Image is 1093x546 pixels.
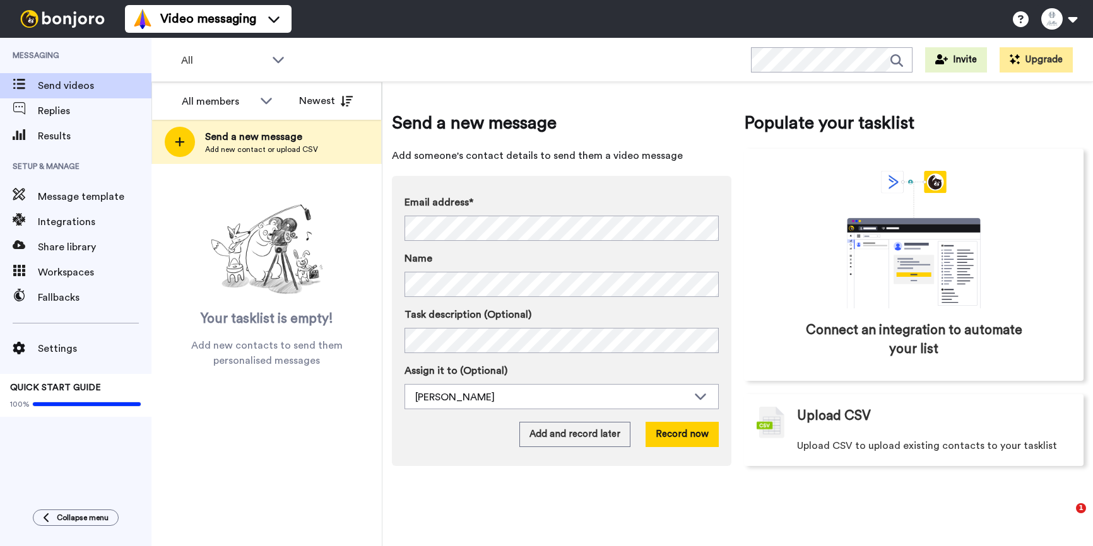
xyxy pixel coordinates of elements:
span: Add new contact or upload CSV [205,144,318,154]
span: All [181,53,266,68]
img: csv-grey.png [757,407,784,438]
span: Video messaging [160,10,256,28]
span: Fallbacks [38,290,151,305]
span: Message template [38,189,151,204]
span: Add someone's contact details to send them a video message [392,148,731,163]
span: Send a new message [205,129,318,144]
span: QUICK START GUIDE [10,383,101,392]
button: Newest [290,88,362,113]
button: Record now [646,422,719,447]
span: Upload CSV to upload existing contacts to your tasklist [797,438,1057,453]
div: All members [182,94,254,109]
img: ready-set-action.png [204,199,330,300]
img: bj-logo-header-white.svg [15,10,110,28]
span: Add new contacts to send them personalised messages [170,338,363,368]
span: Populate your tasklist [744,110,1084,136]
span: Replies [38,103,151,119]
span: Collapse menu [57,513,109,523]
span: Upload CSV [797,407,871,426]
span: Your tasklist is empty! [201,310,333,328]
img: vm-color.svg [133,9,153,29]
button: Upgrade [1000,47,1073,73]
label: Task description (Optional) [405,307,719,322]
button: Add and record later [519,422,630,447]
label: Assign it to (Optional) [405,363,719,378]
span: Results [38,129,151,144]
label: Email address* [405,195,719,210]
span: Settings [38,341,151,356]
span: Send a new message [392,110,731,136]
div: [PERSON_NAME] [415,390,688,405]
span: Integrations [38,214,151,229]
span: 100% [10,399,30,409]
iframe: Intercom live chat [1050,503,1080,533]
button: Collapse menu [33,509,119,526]
button: Invite [925,47,987,73]
span: Connect an integration to automate your list [798,321,1030,359]
span: Workspaces [38,265,151,280]
div: animation [819,171,1008,308]
span: Share library [38,240,151,255]
span: 1 [1076,503,1086,513]
span: Name [405,251,432,266]
span: Send videos [38,78,151,93]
